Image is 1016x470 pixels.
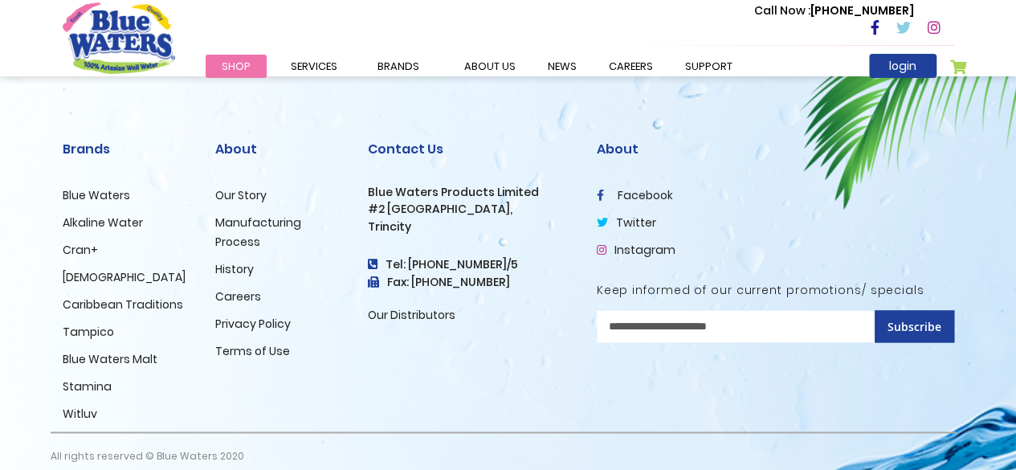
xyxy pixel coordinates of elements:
[754,2,914,19] p: [PHONE_NUMBER]
[597,187,673,203] a: facebook
[368,202,573,216] h3: #2 [GEOGRAPHIC_DATA],
[597,141,954,157] h2: About
[63,378,112,394] a: Stamina
[368,186,573,199] h3: Blue Waters Products Limited
[368,141,573,157] h2: Contact Us
[63,141,191,157] h2: Brands
[368,220,573,234] h3: Trincity
[368,258,573,272] h4: Tel: [PHONE_NUMBER]/5
[448,55,532,78] a: about us
[593,55,669,78] a: careers
[63,296,183,313] a: Caribbean Traditions
[63,324,114,340] a: Tampico
[63,351,157,367] a: Blue Waters Malt
[597,284,954,297] h5: Keep informed of our current promotions/ specials
[875,310,954,342] button: Subscribe
[869,54,936,78] a: login
[368,307,455,323] a: Our Distributors
[215,141,344,157] h2: About
[368,276,573,289] h3: Fax: [PHONE_NUMBER]
[215,288,261,304] a: Careers
[63,2,175,73] a: store logo
[597,242,675,258] a: Instagram
[215,343,290,359] a: Terms of Use
[754,2,810,18] span: Call Now :
[63,215,143,231] a: Alkaline Water
[377,59,419,74] span: Brands
[215,215,301,250] a: Manufacturing Process
[291,59,337,74] span: Services
[597,215,656,231] a: twitter
[63,406,97,422] a: Witluv
[222,59,251,74] span: Shop
[887,319,941,334] span: Subscribe
[532,55,593,78] a: News
[215,316,291,332] a: Privacy Policy
[63,269,186,285] a: [DEMOGRAPHIC_DATA]
[63,242,98,258] a: Cran+
[63,187,130,203] a: Blue Waters
[215,261,254,277] a: History
[215,187,267,203] a: Our Story
[669,55,749,78] a: support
